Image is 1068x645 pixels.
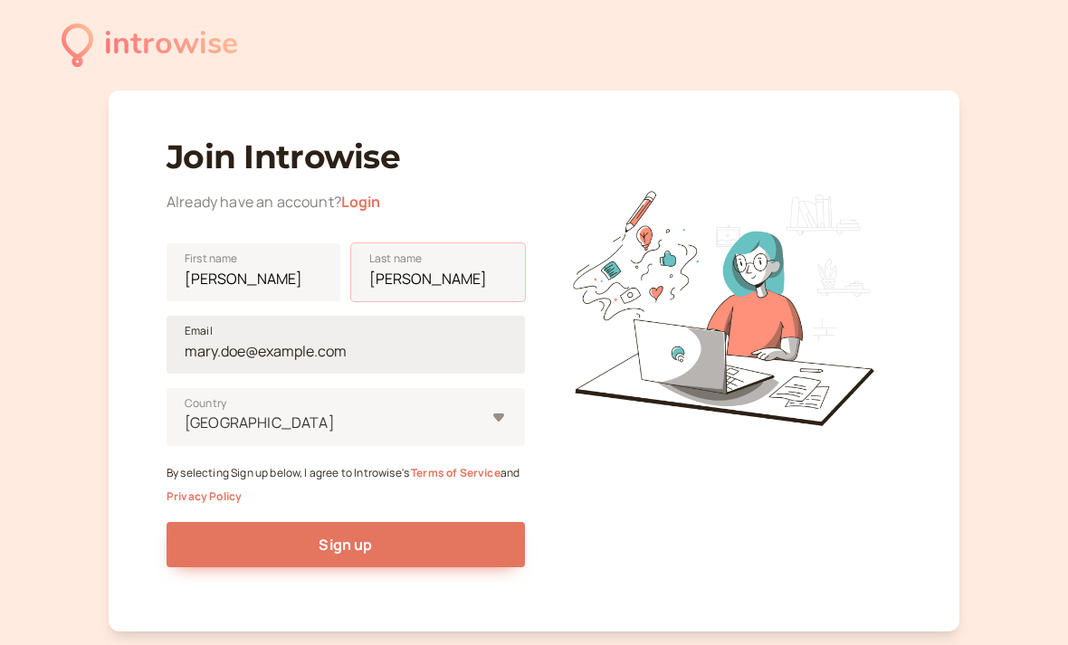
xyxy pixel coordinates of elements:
[167,316,525,374] input: Email
[167,243,340,301] input: First name
[351,243,525,301] input: Last name
[319,535,372,555] span: Sign up
[185,322,213,340] span: Email
[183,413,186,433] input: [GEOGRAPHIC_DATA]Country
[167,488,242,504] a: Privacy Policy
[411,465,501,480] a: Terms of Service
[167,522,525,567] button: Sign up
[104,20,238,70] div: introwise
[167,465,520,504] small: By selecting Sign up below, I agree to Introwise's and
[369,250,422,268] span: Last name
[977,558,1068,645] iframe: Chat Widget
[185,394,226,413] span: Country
[167,138,525,176] h1: Join Introwise
[167,191,525,214] div: Already have an account?
[62,20,238,70] a: introwise
[341,192,381,212] a: Login
[185,250,238,268] span: First name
